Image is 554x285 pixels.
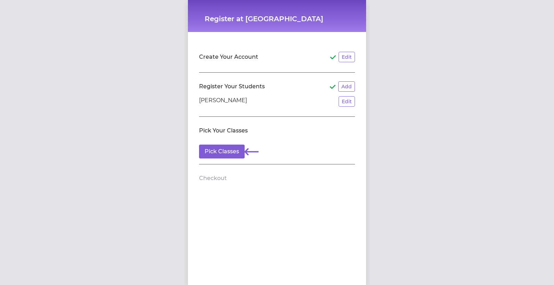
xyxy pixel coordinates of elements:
h2: Register Your Students [199,82,265,91]
button: Add [338,81,355,92]
button: Edit [339,52,355,62]
h2: Pick Your Classes [199,127,248,135]
button: Edit [339,96,355,107]
h1: Register at [GEOGRAPHIC_DATA] [205,14,349,24]
p: [PERSON_NAME] [199,96,247,107]
button: Pick Classes [199,145,245,158]
h2: Create Your Account [199,53,258,61]
h2: Checkout [199,174,227,182]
